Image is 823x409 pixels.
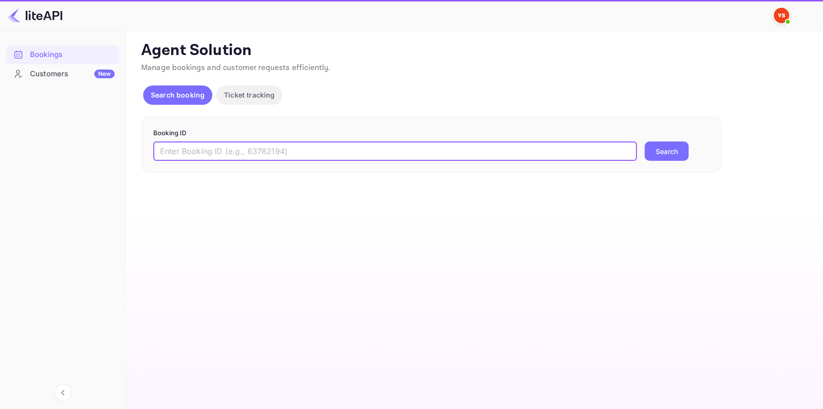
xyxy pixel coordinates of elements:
[54,384,72,401] button: Collapse navigation
[141,41,806,60] p: Agent Solution
[6,45,119,63] a: Bookings
[6,65,119,83] a: CustomersNew
[153,128,709,138] p: Booking ID
[153,141,637,161] input: Enter Booking ID (e.g., 63782194)
[141,63,331,73] span: Manage bookings and customer requests efficiently.
[6,45,119,64] div: Bookings
[6,65,119,84] div: CustomersNew
[8,8,62,23] img: LiteAPI logo
[224,90,275,100] p: Ticket tracking
[94,70,115,78] div: New
[30,49,115,60] div: Bookings
[30,69,115,80] div: Customers
[645,141,689,161] button: Search
[774,8,789,23] img: Yandex Support
[151,90,205,100] p: Search booking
